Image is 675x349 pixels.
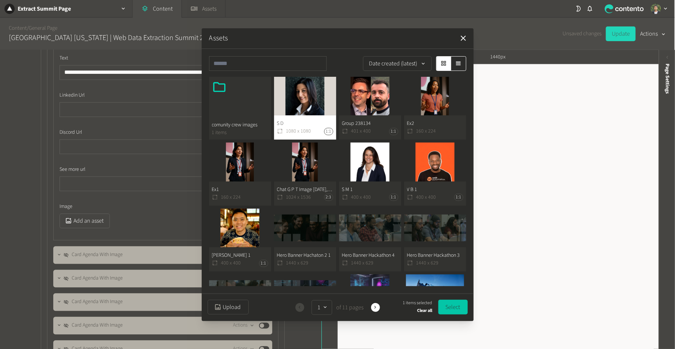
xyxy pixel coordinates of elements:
[363,56,432,71] button: Date created (latest)
[417,306,432,315] button: Clear all
[209,33,228,44] button: Assets
[212,121,268,129] span: comunity crew images
[212,129,268,137] span: 1 items
[208,300,249,314] button: Upload
[209,77,271,140] button: comunity crew images1 items
[403,300,432,306] span: 1 items selected
[312,300,332,315] button: 1
[335,303,364,312] span: of 11 pages
[438,300,468,314] button: Select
